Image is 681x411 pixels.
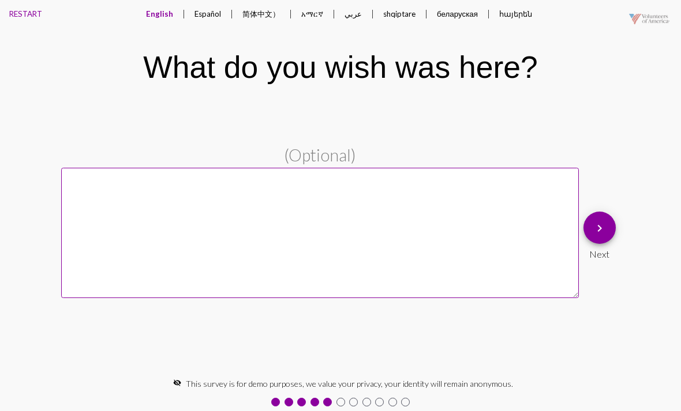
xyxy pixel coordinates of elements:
mat-icon: visibility_off [173,379,181,387]
mat-icon: keyboard_arrow_right [593,221,607,235]
img: VOAmerica-1920-logo-pos-alpha-20210513.png [620,3,678,35]
div: Next [583,244,616,259]
div: What do you wish was here? [143,50,538,85]
span: (Optional) [284,145,356,165]
span: This survey is for demo purposes, we value your privacy, your identity will remain anonymous. [186,379,513,389]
